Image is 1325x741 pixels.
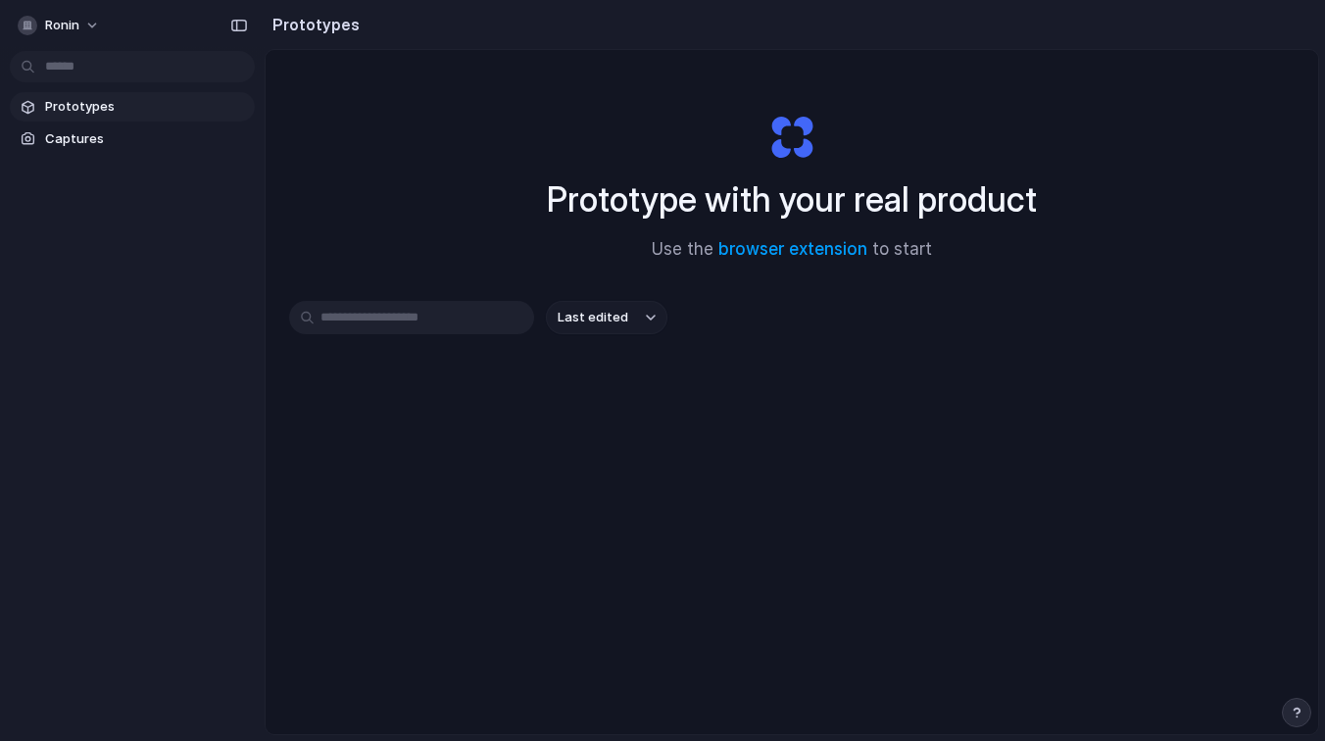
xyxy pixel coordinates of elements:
[45,97,247,117] span: Prototypes
[45,129,247,149] span: Captures
[546,301,667,334] button: Last edited
[10,10,110,41] button: Ronin
[652,237,932,263] span: Use the to start
[10,124,255,154] a: Captures
[45,16,79,35] span: Ronin
[718,239,867,259] a: browser extension
[558,308,628,327] span: Last edited
[10,92,255,122] a: Prototypes
[547,173,1037,225] h1: Prototype with your real product
[265,13,360,36] h2: Prototypes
